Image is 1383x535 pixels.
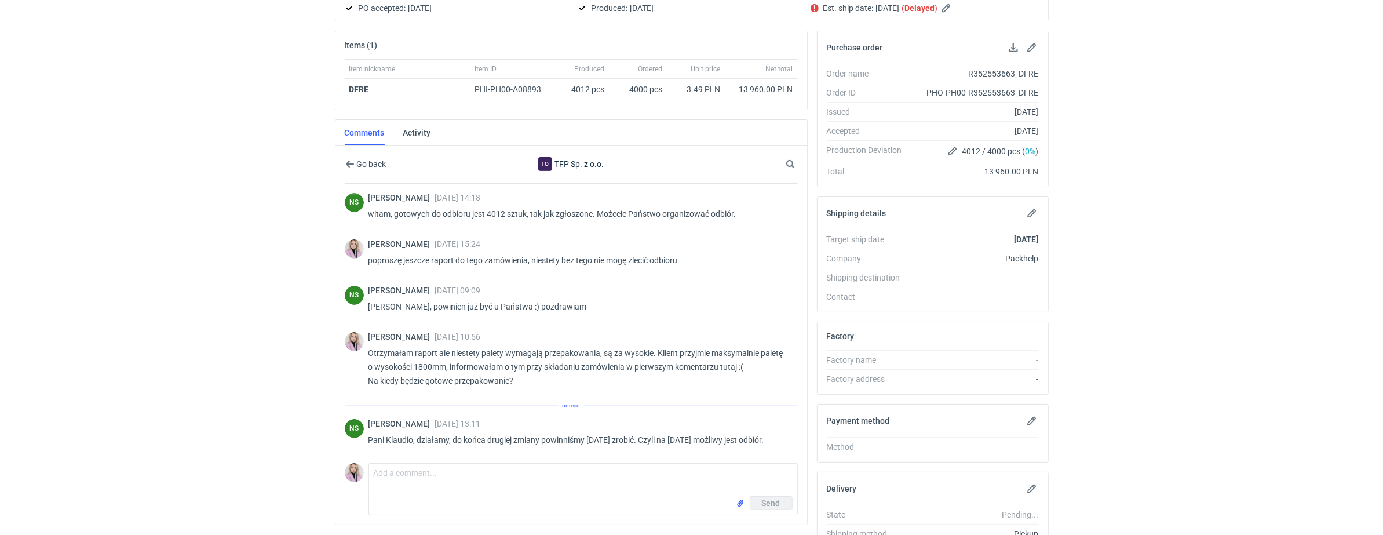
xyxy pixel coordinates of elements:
div: Target ship date [827,234,911,245]
figcaption: NS [345,193,364,212]
div: TFP Sp. z o.o. [538,157,552,171]
input: Search [783,157,820,171]
span: Item ID [475,64,497,74]
strong: DFRE [349,85,369,94]
span: [PERSON_NAME] [368,193,435,202]
span: Net total [766,64,793,74]
button: Edit payment method [1025,414,1039,428]
button: Edit estimated shipping date [940,1,954,15]
span: Produced [575,64,605,74]
div: Total [827,166,911,177]
button: Download PO [1006,41,1020,54]
div: 4000 pcs [610,79,667,100]
div: Est. ship date: [811,1,1039,15]
div: Contact [827,291,911,303]
strong: [DATE] [1014,235,1038,244]
span: [DATE] 15:24 [435,239,481,249]
div: Production Deviation [827,144,911,158]
figcaption: NS [345,286,364,305]
h2: Payment method [827,416,890,425]
p: poproszę jeszcze raport do tego zamówienia, niestety bez tego nie mogę zlecić odbioru [368,253,789,267]
span: unread [559,399,583,412]
p: [PERSON_NAME], powinien już być u Państwa :) pozdrawiam [368,300,789,314]
div: [DATE] [911,125,1039,137]
div: Produced: [578,1,806,15]
span: [DATE] 10:56 [435,332,481,341]
figcaption: NS [345,419,364,438]
div: R352553663_DFRE [911,68,1039,79]
div: - [911,272,1039,283]
div: Factory address [827,373,911,385]
button: Edit delivery details [1025,482,1039,496]
span: Item nickname [349,64,396,74]
img: Klaudia Wiśniewska [345,463,364,482]
span: [DATE] [408,1,432,15]
div: State [827,509,911,521]
span: [DATE] 09:09 [435,286,481,295]
div: PHO-PH00-R352553663_DFRE [911,87,1039,99]
div: PO accepted: [345,1,573,15]
div: - [911,441,1039,453]
span: Ordered [638,64,663,74]
p: Otrzymałam raport ale niestety palety wymagają przepakowania, są za wysokie. Klient przyjmie maks... [368,346,789,388]
div: 13 960.00 PLN [911,166,1039,177]
button: Edit production Deviation [946,144,959,158]
button: Send [750,496,793,510]
h2: Delivery [827,484,857,493]
div: Order ID [827,87,911,99]
strong: Delayed [905,3,935,13]
span: [DATE] [876,1,900,15]
div: Factory name [827,354,911,366]
div: - [911,291,1039,303]
div: Accepted [827,125,911,137]
div: - [911,373,1039,385]
div: Company [827,253,911,264]
div: Method [827,441,911,453]
span: Send [762,499,780,507]
a: Activity [403,120,431,145]
img: Klaudia Wiśniewska [345,239,364,259]
button: Go back [345,157,387,171]
span: [PERSON_NAME] [368,332,435,341]
h2: Purchase order [827,43,883,52]
span: [DATE] 14:18 [435,193,481,202]
button: Edit shipping details [1025,206,1039,220]
div: 4012 pcs [557,79,610,100]
h2: Shipping details [827,209,886,218]
img: Klaudia Wiśniewska [345,332,364,351]
span: [PERSON_NAME] [368,239,435,249]
div: - [911,354,1039,366]
div: [DATE] [911,106,1039,118]
span: Go back [355,160,386,168]
div: TFP Sp. z o.o. [476,157,666,171]
div: Natalia Stępak [345,286,364,305]
h2: Factory [827,332,855,341]
a: Comments [345,120,385,145]
p: witam, gotowych do odbioru jest 4012 sztuk, tak jak zgłoszone. Możecie Państwo organizować odbiór. [368,207,789,221]
p: Pani Klaudio, działamy, do końca drugiej zmiany powinniśmy [DATE] zrobić. Czyli na [DATE] możliwy... [368,433,789,447]
em: ( [902,3,905,13]
span: 4012 / 4000 pcs ( ) [962,145,1038,157]
span: Unit price [691,64,721,74]
div: Order name [827,68,911,79]
button: Edit purchase order [1025,41,1039,54]
div: Natalia Stępak [345,419,364,438]
span: [PERSON_NAME] [368,419,435,428]
span: [DATE] [630,1,654,15]
span: 0% [1025,147,1035,156]
figcaption: To [538,157,552,171]
em: Pending... [1002,510,1038,519]
div: Natalia Stępak [345,193,364,212]
h2: Items (1) [345,41,378,50]
span: [DATE] 13:11 [435,419,481,428]
div: 13 960.00 PLN [730,83,793,95]
div: Issued [827,106,911,118]
em: ) [935,3,938,13]
div: Shipping destination [827,272,911,283]
div: Packhelp [911,253,1039,264]
div: 3.49 PLN [672,83,721,95]
span: [PERSON_NAME] [368,286,435,295]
